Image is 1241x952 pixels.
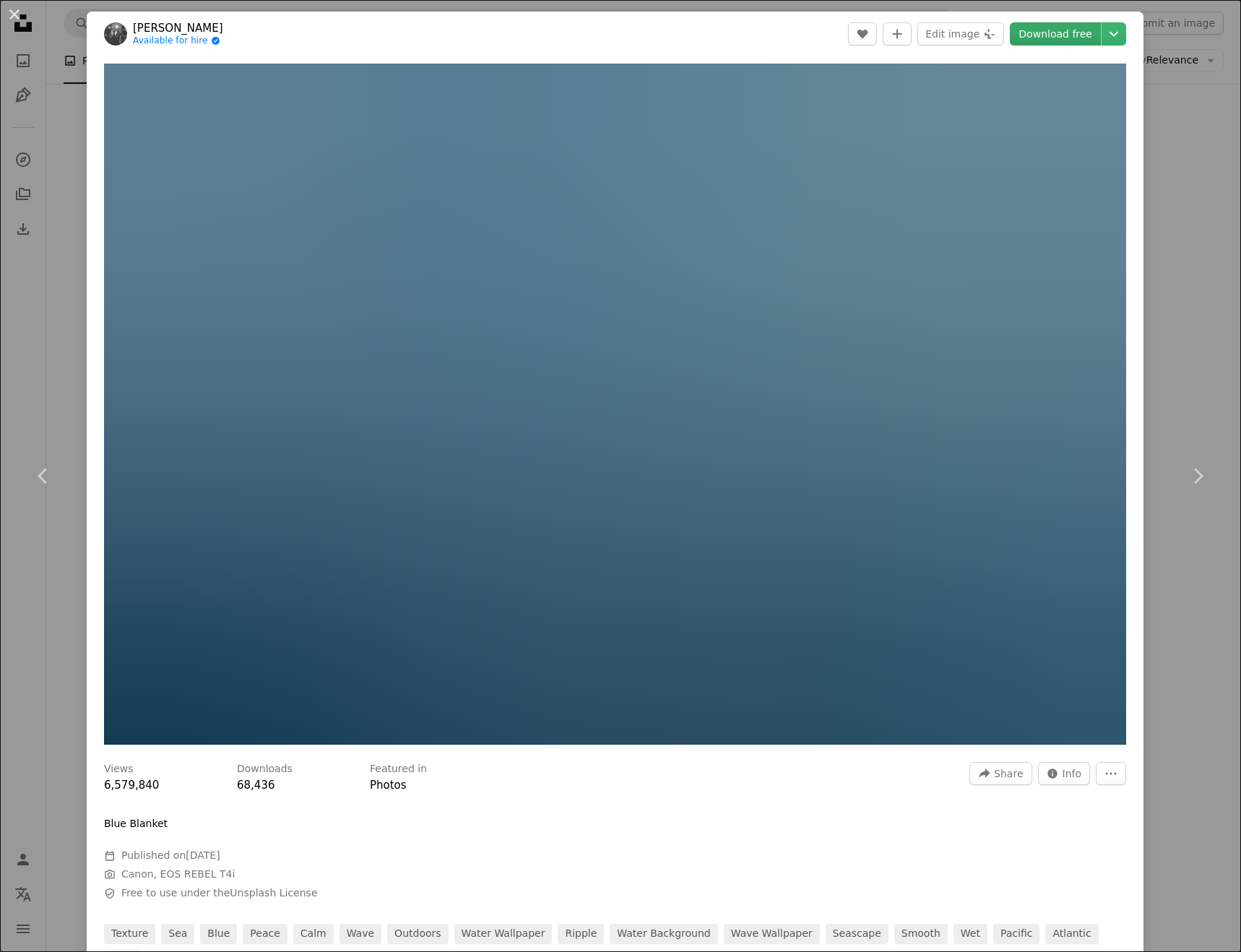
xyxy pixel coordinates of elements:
[104,64,1126,745] img: blue shallow water
[993,924,1040,944] a: pacific
[133,21,223,35] a: [PERSON_NAME]
[994,763,1023,784] span: Share
[917,22,1004,46] button: Edit image
[104,924,155,944] a: texture
[121,849,220,861] span: Published on
[1038,762,1091,785] button: Stats about this image
[1045,924,1098,944] a: atlantic
[883,22,912,46] button: Add to Collection
[104,22,127,46] img: Go to Jorge Vasconez's profile
[370,779,407,792] a: Photos
[104,779,159,792] span: 6,579,840
[954,924,987,944] a: wet
[237,779,275,792] span: 68,436
[370,762,427,776] h3: Featured in
[104,817,168,831] p: Blue Blanket
[1154,407,1241,545] a: Next
[1063,763,1082,784] span: Info
[121,867,235,882] button: Canon, EOS REBEL T4i
[1096,762,1126,785] button: More Actions
[848,22,877,46] button: Like
[161,924,194,944] a: sea
[293,924,334,944] a: calm
[894,924,948,944] a: smooth
[230,887,317,899] a: Unsplash License
[200,924,237,944] a: blue
[104,762,134,776] h3: Views
[724,924,820,944] a: wave wallpaper
[133,35,223,47] a: Available for hire
[340,924,381,944] a: wave
[104,64,1126,745] button: Zoom in on this image
[237,762,293,776] h3: Downloads
[454,924,553,944] a: water wallpaper
[558,924,604,944] a: ripple
[121,886,318,901] span: Free to use under the
[969,762,1032,785] button: Share this image
[1010,22,1101,46] a: Download free
[387,924,448,944] a: outdoors
[186,849,220,861] time: September 14, 2017 at 2:29:09 PM EDT
[243,924,287,944] a: peace
[826,924,888,944] a: seascape
[1102,22,1126,46] button: Choose download size
[610,924,717,944] a: water background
